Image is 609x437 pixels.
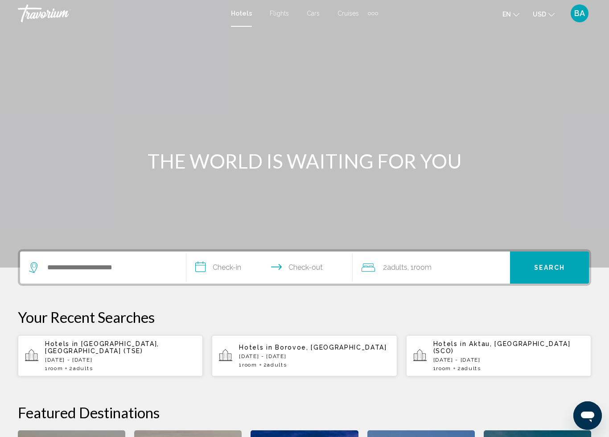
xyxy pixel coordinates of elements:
[18,335,203,377] button: Hotels in [GEOGRAPHIC_DATA], [GEOGRAPHIC_DATA] (TSE)[DATE] - [DATE]1Room2Adults
[275,344,387,351] span: Borovoe, [GEOGRAPHIC_DATA]
[18,404,591,421] h2: Featured Destinations
[461,365,481,371] span: Adults
[307,10,320,17] a: Cars
[457,365,481,371] span: 2
[433,340,467,347] span: Hotels in
[73,365,93,371] span: Adults
[231,10,252,17] a: Hotels
[414,263,432,272] span: Room
[45,357,196,363] p: [DATE] - [DATE]
[406,335,591,377] button: Hotels in Aktau, [GEOGRAPHIC_DATA] (SCO)[DATE] - [DATE]1Room2Adults
[18,308,591,326] p: Your Recent Searches
[212,335,397,377] button: Hotels in Borovoe, [GEOGRAPHIC_DATA][DATE] - [DATE]1Room2Adults
[433,340,571,355] span: Aktau, [GEOGRAPHIC_DATA] (SCO)
[45,365,63,371] span: 1
[263,362,287,368] span: 2
[387,263,407,272] span: Adults
[267,362,287,368] span: Adults
[573,401,602,430] iframe: Кнопка запуска окна обмена сообщениями
[568,4,591,23] button: User Menu
[433,357,584,363] p: [DATE] - [DATE]
[239,353,390,359] p: [DATE] - [DATE]
[270,10,289,17] a: Flights
[239,362,257,368] span: 1
[20,251,589,284] div: Search widget
[186,251,353,284] button: Check in and out dates
[407,261,432,274] span: , 1
[45,340,159,355] span: [GEOGRAPHIC_DATA], [GEOGRAPHIC_DATA] (TSE)
[337,10,359,17] a: Cruises
[18,4,222,22] a: Travorium
[137,149,472,173] h1: THE WORLD IS WAITING FOR YOU
[533,11,546,18] span: USD
[510,251,589,284] button: Search
[239,344,272,351] span: Hotels in
[69,365,93,371] span: 2
[502,8,519,21] button: Change language
[502,11,511,18] span: en
[574,9,585,18] span: BA
[48,365,63,371] span: Room
[242,362,257,368] span: Room
[533,8,555,21] button: Change currency
[534,264,565,272] span: Search
[433,365,451,371] span: 1
[353,251,510,284] button: Travelers: 2 adults, 0 children
[45,340,78,347] span: Hotels in
[383,261,407,274] span: 2
[436,365,451,371] span: Room
[368,6,378,21] button: Extra navigation items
